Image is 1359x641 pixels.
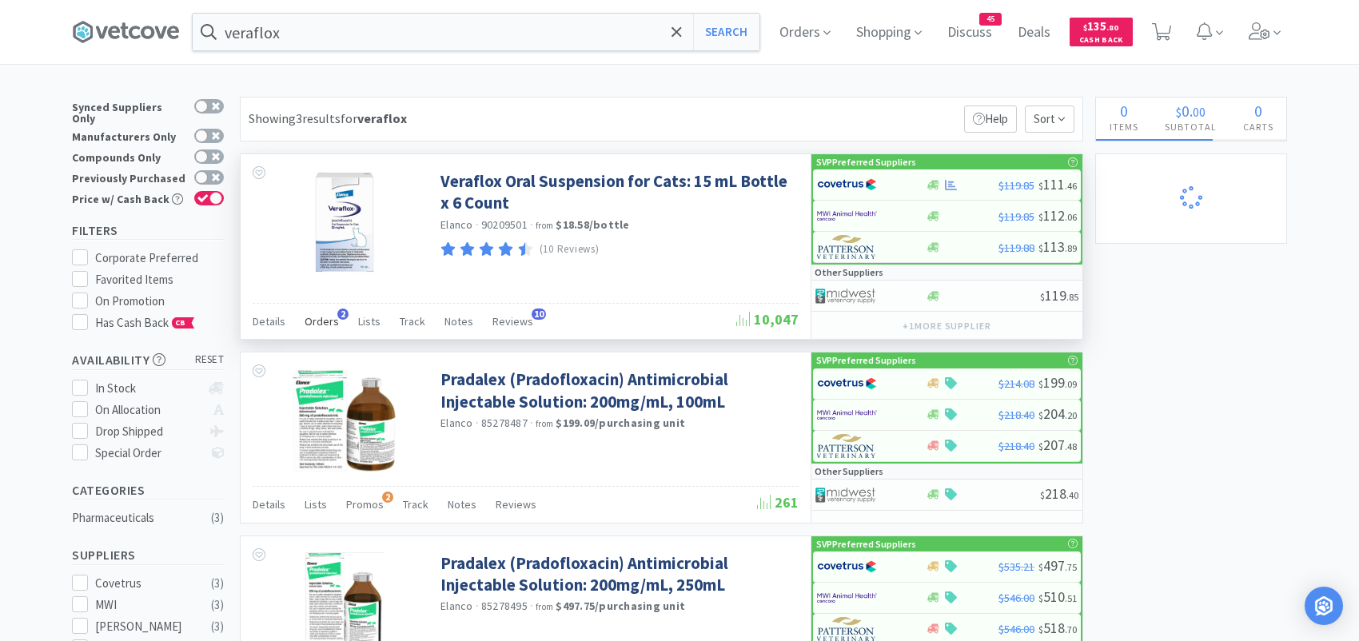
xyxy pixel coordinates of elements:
[817,617,877,641] img: f5e969b455434c6296c6d81ef179fa71_3.png
[998,439,1034,453] span: $218.40
[95,379,201,398] div: In Stock
[1065,561,1077,573] span: . 75
[980,14,1001,25] span: 45
[815,483,875,507] img: 4dd14cff54a648ac9e977f0c5da9bc2e_5.png
[998,622,1034,636] span: $546.00
[693,14,759,50] button: Search
[1038,619,1077,637] span: 518
[440,599,473,613] a: Elanco
[211,595,224,615] div: ( 3 )
[1038,206,1077,225] span: 112
[1151,119,1229,134] h4: Subtotal
[193,14,759,50] input: Search by item, sku, manufacturer, ingredient, size...
[448,497,476,512] span: Notes
[440,170,795,214] a: Veraflox Oral Suspension for Cats: 15 mL Bottle x 6 Count
[95,574,194,593] div: Covetrus
[95,444,201,463] div: Special Order
[95,617,194,636] div: [PERSON_NAME]
[1066,489,1078,501] span: . 40
[249,109,407,129] div: Showing 3 results
[1083,22,1087,33] span: $
[337,309,349,320] span: 2
[1038,404,1077,423] span: 204
[1065,623,1077,635] span: . 70
[817,555,877,579] img: 77fca1acd8b6420a9015268ca798ef17_1.png
[1065,409,1077,421] span: . 20
[1038,242,1043,254] span: $
[440,416,473,430] a: Elanco
[403,497,428,512] span: Track
[440,368,795,412] a: Pradalex (Pradofloxacin) Antimicrobial Injectable Solution: 200mg/mL, 100mL
[815,464,883,479] p: Other Suppliers
[1038,440,1043,452] span: $
[253,314,285,328] span: Details
[358,314,381,328] span: Lists
[476,599,479,613] span: ·
[815,284,875,308] img: 4dd14cff54a648ac9e977f0c5da9bc2e_5.png
[1038,592,1043,604] span: $
[1038,373,1077,392] span: 199
[998,559,1034,574] span: $535.21
[72,546,224,564] h5: Suppliers
[1254,101,1262,121] span: 0
[476,217,479,232] span: ·
[1040,291,1045,303] span: $
[941,26,998,40] a: Discuss45
[1040,286,1078,305] span: 119
[530,416,533,430] span: ·
[1229,119,1286,134] h4: Carts
[1176,104,1182,120] span: $
[816,536,916,551] p: SVP Preferred Suppliers
[817,586,877,610] img: f6b2451649754179b5b4e0c70c3f7cb0_2.png
[817,372,877,396] img: 77fca1acd8b6420a9015268ca798ef17_1.png
[440,552,795,596] a: Pradalex (Pradofloxacin) Antimicrobial Injectable Solution: 200mg/mL, 250mL
[530,599,533,613] span: ·
[492,314,533,328] span: Reviews
[1038,587,1077,606] span: 510
[95,400,201,420] div: On Allocation
[816,154,916,169] p: SVP Preferred Suppliers
[1106,22,1118,33] span: . 80
[1038,623,1043,635] span: $
[1038,561,1043,573] span: $
[1038,409,1043,421] span: $
[346,497,384,512] span: Promos
[895,315,999,337] button: +1more supplier
[536,418,553,429] span: from
[536,220,553,231] span: from
[964,106,1017,133] p: Help
[1065,592,1077,604] span: . 51
[998,209,1034,224] span: $119.85
[292,368,397,472] img: ff7dea1adee6425997dab7c2df9ebaa2_539230.png
[481,599,528,613] span: 85278495
[817,403,877,427] img: f6b2451649754179b5b4e0c70c3f7cb0_2.png
[1038,175,1077,193] span: 111
[1065,180,1077,192] span: . 46
[736,310,799,328] span: 10,047
[1038,556,1077,575] span: 497
[95,270,225,289] div: Favorited Items
[815,265,883,280] p: Other Suppliers
[481,416,528,430] span: 85278487
[556,416,685,430] strong: $199.09 / purchasing unit
[1066,291,1078,303] span: . 85
[293,170,397,274] img: 7bf6909fd50e41c18462ada1c86e9877_473768.jpeg
[1038,237,1077,256] span: 113
[998,591,1034,605] span: $546.00
[816,352,916,368] p: SVP Preferred Suppliers
[400,314,425,328] span: Track
[95,595,194,615] div: MWI
[72,170,186,184] div: Previously Purchased
[496,497,536,512] span: Reviews
[95,249,225,268] div: Corporate Preferred
[253,497,285,512] span: Details
[476,416,479,430] span: ·
[440,217,473,232] a: Elanco
[72,191,186,205] div: Price w/ Cash Back
[72,221,224,240] h5: Filters
[817,173,877,197] img: 77fca1acd8b6420a9015268ca798ef17_1.png
[817,204,877,228] img: f6b2451649754179b5b4e0c70c3f7cb0_2.png
[444,314,473,328] span: Notes
[1040,484,1078,503] span: 218
[211,574,224,593] div: ( 3 )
